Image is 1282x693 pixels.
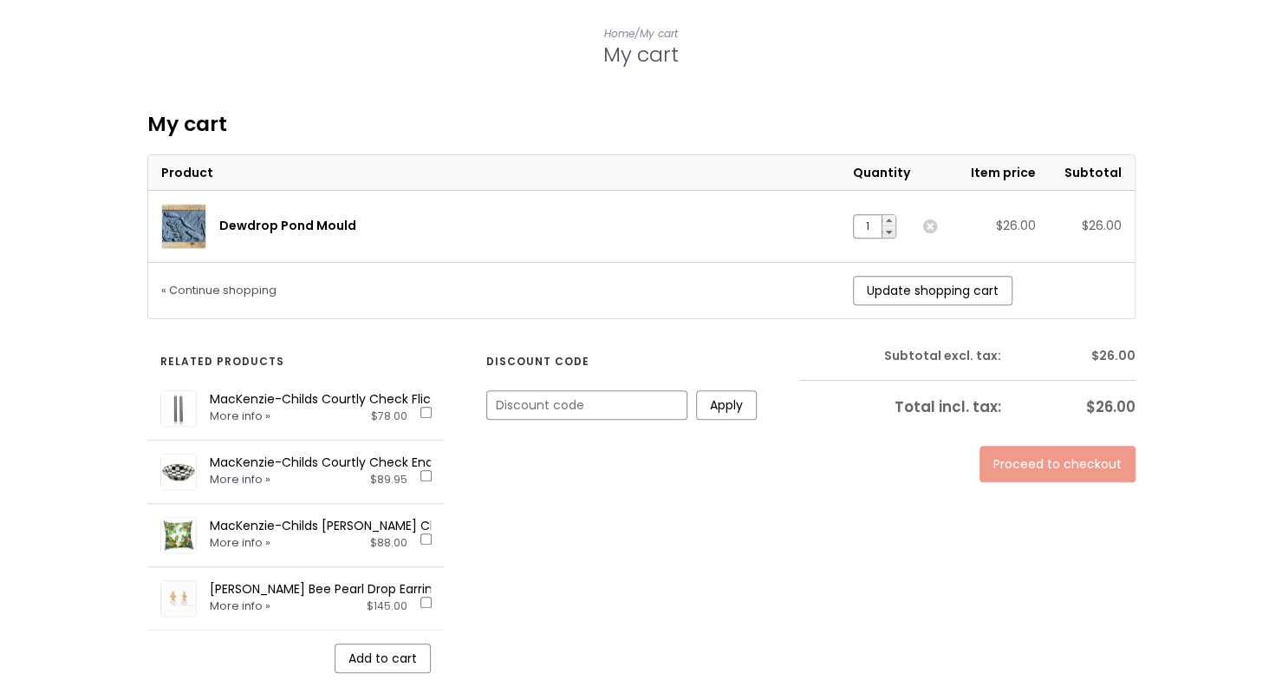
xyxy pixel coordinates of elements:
[161,581,196,616] img: Julie Vos Bee Pearl Drop Earring
[894,396,1000,417] strong: Total including VAT
[486,352,589,371] strong: Discount code
[370,471,407,488] div: $89.95
[882,226,895,238] a: Decrease quantity by 1
[923,219,937,233] a: Remove
[487,391,687,419] input: Discount code
[858,215,877,238] input: Quantity
[1086,396,1136,417] strong: $26.00
[1082,217,1122,234] span: $26.00
[147,377,444,630] ul: Pick products to add to cart
[640,26,678,41] a: My cart
[219,217,356,234] a: Dewdrop Pond Mould
[979,446,1136,482] a: Proceed to checkout
[162,205,205,248] img: Dewdrop Pond Mould
[147,112,1136,137] div: My cart
[161,164,213,181] span: Product
[370,534,407,552] div: $88.00
[971,164,1036,181] span: Item price
[1091,347,1136,364] strong: $26.00
[161,454,196,489] img: MacKenzie-Childs Courtly Check Enamel Pie Plate
[853,276,1012,305] a: Update shopping cart
[147,154,1136,319] form: Cart
[210,409,270,423] a: More info »
[853,164,910,181] span: Quantity
[882,215,895,226] a: Increase quantity by 1
[161,391,196,426] img: MacKenzie-Childs Courtly Check Flicker Taper Candles - Set of 2
[335,644,431,673] a: Add selected products to cart
[210,454,511,471] a: MacKenzie-Childs Courtly Check Enamel Pie Plate
[210,472,270,487] a: More info »
[1064,164,1122,181] span: Subtotal
[420,533,432,545] input: MacKenzie-Childs Holly Check Pillow
[371,408,407,425] div: $78.00
[420,407,432,418] input: MacKenzie-Childs Courtly Check Flicker Taper Candles - Set of 2
[883,347,1000,364] strong: Subtotal excl. tax:
[420,597,432,608] input: Julie Vos Bee Pearl Drop Earring
[161,283,277,297] a: « Continue shopping
[210,598,270,613] a: More info »
[161,518,196,552] img: MacKenzie-Childs Holly Check Pillow
[210,580,440,598] a: [PERSON_NAME] Bee Pearl Drop Earring
[910,155,937,191] th: Actions
[799,345,1136,482] div: Cart costs
[210,535,270,550] a: More info »
[604,26,634,41] a: Home
[996,217,1036,234] span: $26.00
[210,517,495,534] a: MacKenzie-Childs [PERSON_NAME] Check Pillow
[160,352,284,371] strong: Related products
[696,390,757,420] a: Apply
[210,390,602,408] a: MacKenzie-Childs Courtly Check Flicker Taper Candles - Set of 2
[420,470,432,481] input: MacKenzie-Childs Courtly Check Enamel Pie Plate
[367,598,407,615] div: $145.00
